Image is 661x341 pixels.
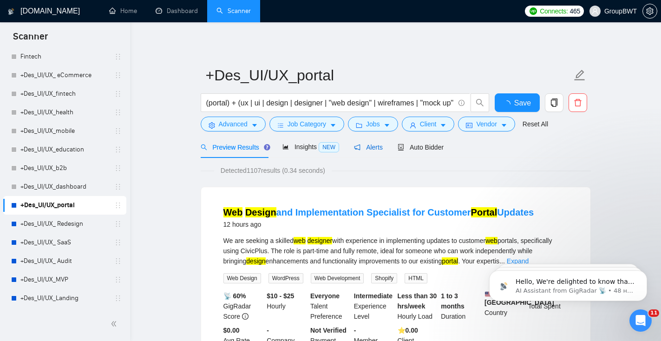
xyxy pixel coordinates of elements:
b: ⭐️ 0.00 [398,327,418,334]
a: +Des_UI/UX_health [20,103,109,122]
span: holder [114,53,122,60]
a: +Des_UI/UX_dashboard [20,177,109,196]
b: Less than 30 hrs/week [398,292,437,310]
a: +Des_UI/UX_ Audit [20,252,109,270]
span: robot [398,144,404,151]
span: double-left [111,319,120,328]
span: setting [643,7,657,15]
b: $0.00 [223,327,240,334]
b: 1 to 3 months [441,292,465,310]
b: - [354,327,356,334]
span: holder [114,109,122,116]
span: Job Category [288,119,326,129]
span: holder [114,295,122,302]
span: holder [114,146,122,153]
b: Everyone [310,292,340,300]
input: Search Freelance Jobs... [206,97,454,109]
span: 465 [570,6,580,16]
span: 11 [648,309,659,317]
span: holder [114,183,122,190]
b: 📡 60% [223,292,246,300]
a: dashboardDashboard [156,7,198,15]
a: Reset All [523,119,548,129]
span: Advanced [219,119,248,129]
span: search [201,144,207,151]
span: holder [114,239,122,246]
a: +Des_UI/UX_fintech [20,85,109,103]
a: searchScanner [216,7,251,15]
span: caret-down [501,122,507,129]
div: Hourly [265,291,308,321]
span: holder [114,220,122,228]
span: bars [277,122,284,129]
span: caret-down [440,122,446,129]
button: barsJob Categorycaret-down [269,117,344,131]
iframe: Intercom notifications сообщение [475,251,661,316]
span: Auto Bidder [398,144,444,151]
b: Not Verified [310,327,347,334]
span: holder [114,164,122,172]
mark: portal [442,257,458,265]
button: Save [495,93,540,112]
a: +Des_UI/UX_ SaaS [20,233,109,252]
span: info-circle [242,313,249,320]
span: WordPress [268,273,303,283]
a: +Des_UI/UX_mobile [20,122,109,140]
img: logo [8,4,14,19]
span: notification [354,144,360,151]
span: Client [420,119,437,129]
mark: designer [308,237,333,244]
button: search [471,93,489,112]
button: userClientcaret-down [402,117,455,131]
img: upwork-logo.png [530,7,537,15]
button: copy [545,93,563,112]
span: idcard [466,122,472,129]
a: +Des_UI/UX_ eCommerce [20,66,109,85]
span: holder [114,202,122,209]
span: Jobs [366,119,380,129]
span: holder [114,90,122,98]
div: 12 hours ago [223,219,534,230]
div: We are seeking a skilled with experience in implementing updates to customer portals, specificall... [223,236,568,266]
span: user [592,8,598,14]
span: Save [514,97,531,109]
span: Scanner [6,30,55,49]
a: +Des_UI/UX_MVP [20,270,109,289]
span: Insights [282,143,339,151]
div: Talent Preference [308,291,352,321]
b: $10 - $25 [267,292,294,300]
mark: design [246,257,265,265]
span: caret-down [330,122,336,129]
span: caret-down [384,122,390,129]
span: info-circle [458,100,465,106]
a: +Des_UI/UX_ Redesign [20,215,109,233]
span: loading [503,100,514,108]
a: +Des_UI/UX_portal [20,196,109,215]
span: holder [114,72,122,79]
b: - [267,327,269,334]
input: Scanner name... [206,64,572,87]
span: Connects: [540,6,568,16]
span: HTML [405,273,427,283]
b: Intermediate [354,292,393,300]
span: copy [545,98,563,107]
div: Tooltip anchor [263,143,271,151]
iframe: Intercom live chat [629,309,652,332]
div: GigRadar Score [222,291,265,321]
span: Vendor [476,119,497,129]
span: Shopify [371,273,397,283]
div: Experience Level [352,291,396,321]
button: delete [569,93,587,112]
mark: Web [223,207,243,217]
button: folderJobscaret-down [348,117,398,131]
span: NEW [319,142,339,152]
mark: web [485,237,497,244]
span: delete [569,98,587,107]
mark: web [294,237,306,244]
a: +Des_UI/UX_Landing [20,289,109,308]
a: +Des_UI/UX_b2b [20,159,109,177]
span: caret-down [251,122,258,129]
button: setting [642,4,657,19]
